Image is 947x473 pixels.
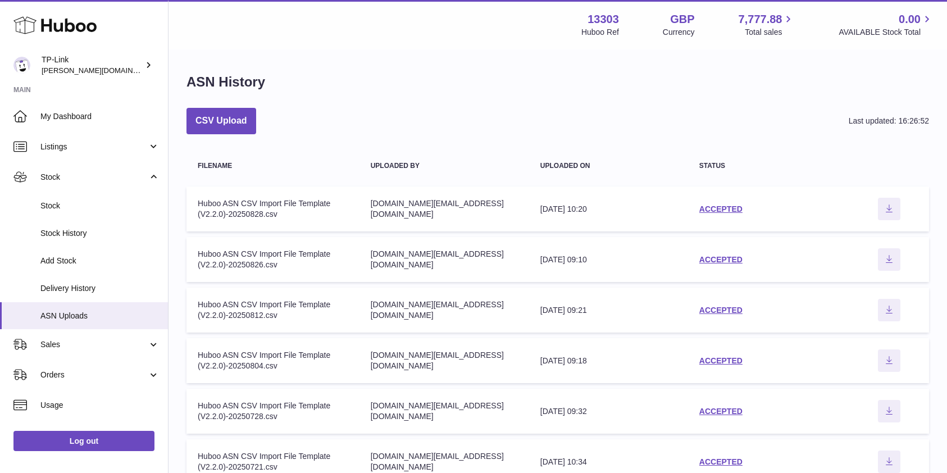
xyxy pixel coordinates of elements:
th: Status [688,151,849,181]
th: Uploaded by [359,151,529,181]
span: ASN Uploads [40,311,160,321]
a: ACCEPTED [699,306,743,315]
strong: 13303 [588,12,619,27]
span: Stock [40,201,160,211]
div: Huboo ASN CSV Import File Template (V2.2.0)-20250812.csv [198,299,348,321]
span: Usage [40,400,160,411]
div: [DATE] 09:32 [540,406,677,417]
div: Currency [663,27,695,38]
span: 0.00 [899,12,921,27]
a: ACCEPTED [699,204,743,213]
div: Last updated: 16:26:52 [849,116,929,126]
a: ACCEPTED [699,356,743,365]
span: My Dashboard [40,111,160,122]
div: Huboo ASN CSV Import File Template (V2.2.0)-20250728.csv [198,401,348,422]
a: 7,777.88 Total sales [739,12,795,38]
span: Orders [40,370,148,380]
button: Download ASN file [878,451,900,473]
div: [DATE] 10:20 [540,204,677,215]
div: [DATE] 09:18 [540,356,677,366]
div: [DOMAIN_NAME][EMAIL_ADDRESS][DOMAIN_NAME] [371,249,518,270]
a: 0.00 AVAILABLE Stock Total [839,12,934,38]
button: Download ASN file [878,299,900,321]
th: Filename [186,151,359,181]
span: Stock [40,172,148,183]
div: Huboo ASN CSV Import File Template (V2.2.0)-20250826.csv [198,249,348,270]
div: Huboo ASN CSV Import File Template (V2.2.0)-20250804.csv [198,350,348,371]
div: Huboo ASN CSV Import File Template (V2.2.0)-20250828.csv [198,198,348,220]
th: Uploaded on [529,151,688,181]
span: Total sales [745,27,795,38]
button: Download ASN file [878,400,900,422]
button: Download ASN file [878,248,900,271]
div: [DOMAIN_NAME][EMAIL_ADDRESS][DOMAIN_NAME] [371,299,518,321]
span: Listings [40,142,148,152]
div: TP-Link [42,54,143,76]
div: [DOMAIN_NAME][EMAIL_ADDRESS][DOMAIN_NAME] [371,198,518,220]
div: [DATE] 09:10 [540,254,677,265]
a: ACCEPTED [699,407,743,416]
div: Huboo Ref [581,27,619,38]
a: ACCEPTED [699,457,743,466]
div: [DOMAIN_NAME][EMAIL_ADDRESS][DOMAIN_NAME] [371,451,518,472]
button: CSV Upload [186,108,256,134]
th: actions [849,151,929,181]
div: [DOMAIN_NAME][EMAIL_ADDRESS][DOMAIN_NAME] [371,350,518,371]
a: ACCEPTED [699,255,743,264]
button: Download ASN file [878,198,900,220]
h1: ASN History [186,73,265,91]
div: Huboo ASN CSV Import File Template (V2.2.0)-20250721.csv [198,451,348,472]
span: Sales [40,339,148,350]
span: [PERSON_NAME][DOMAIN_NAME][EMAIL_ADDRESS][DOMAIN_NAME] [42,66,284,75]
span: Add Stock [40,256,160,266]
span: Stock History [40,228,160,239]
span: Delivery History [40,283,160,294]
a: Log out [13,431,154,451]
div: [DOMAIN_NAME][EMAIL_ADDRESS][DOMAIN_NAME] [371,401,518,422]
span: AVAILABLE Stock Total [839,27,934,38]
div: [DATE] 09:21 [540,305,677,316]
span: 7,777.88 [739,12,782,27]
strong: GBP [670,12,694,27]
div: [DATE] 10:34 [540,457,677,467]
img: susie.li@tp-link.com [13,57,30,74]
button: Download ASN file [878,349,900,372]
